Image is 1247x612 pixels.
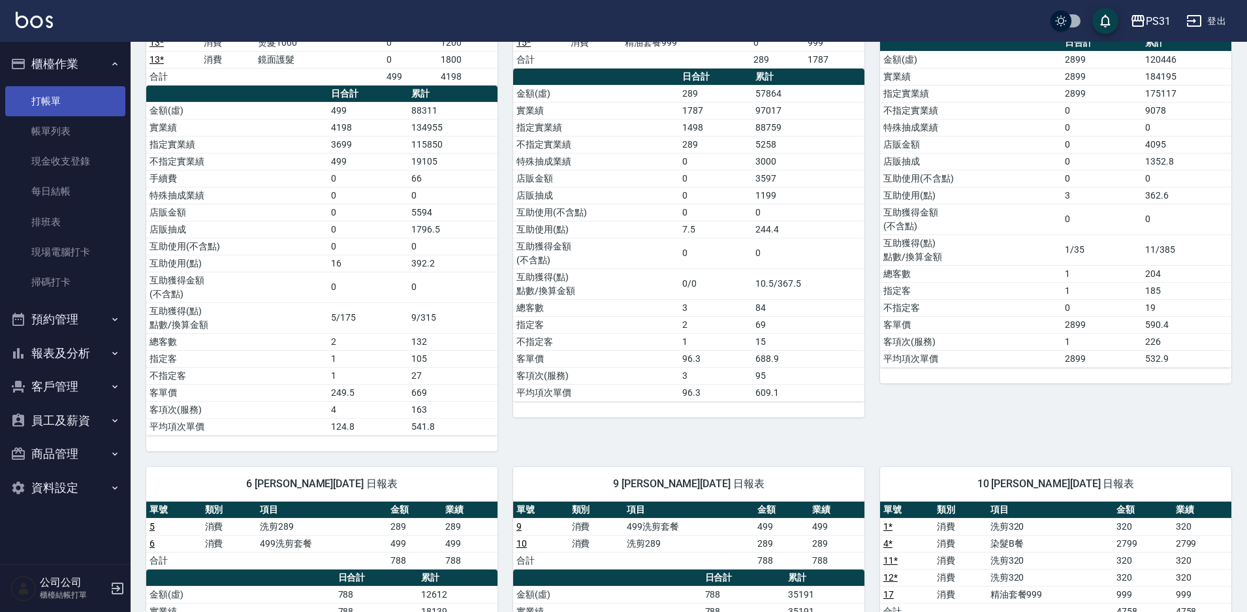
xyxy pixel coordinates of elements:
[328,418,408,435] td: 124.8
[442,535,497,552] td: 499
[16,12,53,28] img: Logo
[880,153,1062,170] td: 店販抽成
[987,535,1114,552] td: 染髮B餐
[1142,170,1231,187] td: 0
[987,502,1114,519] th: 項目
[328,367,408,384] td: 1
[880,265,1062,282] td: 總客數
[513,552,569,569] td: 合計
[442,502,497,519] th: 業績
[679,299,752,316] td: 3
[202,535,257,552] td: 消費
[880,204,1062,234] td: 互助獲得金額 (不含點)
[328,153,408,170] td: 499
[146,86,497,436] table: a dense table
[752,187,864,204] td: 1199
[987,552,1114,569] td: 洗剪320
[1062,136,1142,153] td: 0
[513,502,569,519] th: 單號
[513,333,679,350] td: 不指定客
[754,552,810,569] td: 788
[328,86,408,103] th: 日合計
[987,586,1114,603] td: 精油套餐999
[880,68,1062,85] td: 實業績
[146,68,200,85] td: 合計
[702,586,785,603] td: 788
[754,518,810,535] td: 499
[257,518,387,535] td: 洗剪289
[328,255,408,272] td: 16
[5,471,125,505] button: 資料設定
[328,272,408,302] td: 0
[1142,35,1231,52] th: 累計
[754,535,810,552] td: 289
[408,367,497,384] td: 27
[146,255,328,272] td: 互助使用(點)
[752,333,864,350] td: 15
[5,336,125,370] button: 報表及分析
[146,302,328,333] td: 互助獲得(點) 點數/換算金額
[513,85,679,102] td: 金額(虛)
[880,187,1062,204] td: 互助使用(點)
[328,102,408,119] td: 499
[1173,569,1231,586] td: 320
[513,299,679,316] td: 總客數
[408,272,497,302] td: 0
[987,518,1114,535] td: 洗剪320
[1142,51,1231,68] td: 120446
[383,68,437,85] td: 499
[5,47,125,81] button: 櫃檯作業
[1062,299,1142,316] td: 0
[328,238,408,255] td: 0
[150,521,155,532] a: 5
[328,136,408,153] td: 3699
[442,518,497,535] td: 289
[408,136,497,153] td: 115850
[255,34,383,51] td: 燙髮1000
[146,170,328,187] td: 手續費
[146,187,328,204] td: 特殊抽成業績
[1113,535,1172,552] td: 2799
[1062,51,1142,68] td: 2899
[622,34,750,51] td: 精油套餐999
[1062,85,1142,102] td: 2899
[408,350,497,367] td: 105
[408,302,497,333] td: 9/315
[896,477,1216,491] span: 10 [PERSON_NAME][DATE] 日報表
[679,187,752,204] td: 0
[679,384,752,401] td: 96.3
[569,535,624,552] td: 消費
[880,35,1231,368] table: a dense table
[387,535,443,552] td: 499
[880,234,1062,265] td: 互助獲得(點) 點數/換算金額
[146,204,328,221] td: 店販金額
[146,350,328,367] td: 指定客
[255,51,383,68] td: 鏡面護髮
[513,367,679,384] td: 客項次(服務)
[150,538,155,549] a: 6
[934,535,987,552] td: 消費
[880,51,1062,68] td: 金額(虛)
[513,204,679,221] td: 互助使用(不含點)
[146,502,497,570] table: a dense table
[752,221,864,238] td: 244.4
[146,586,335,603] td: 金額(虛)
[408,153,497,170] td: 19105
[5,237,125,267] a: 現場電腦打卡
[752,384,864,401] td: 609.1
[513,187,679,204] td: 店販抽成
[1142,68,1231,85] td: 184195
[513,316,679,333] td: 指定客
[623,502,754,519] th: 項目
[408,238,497,255] td: 0
[1173,535,1231,552] td: 2799
[146,384,328,401] td: 客單價
[408,333,497,350] td: 132
[1113,502,1172,519] th: 金額
[679,170,752,187] td: 0
[1142,350,1231,367] td: 532.9
[880,299,1062,316] td: 不指定客
[383,51,437,68] td: 0
[437,34,497,51] td: 1200
[328,221,408,238] td: 0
